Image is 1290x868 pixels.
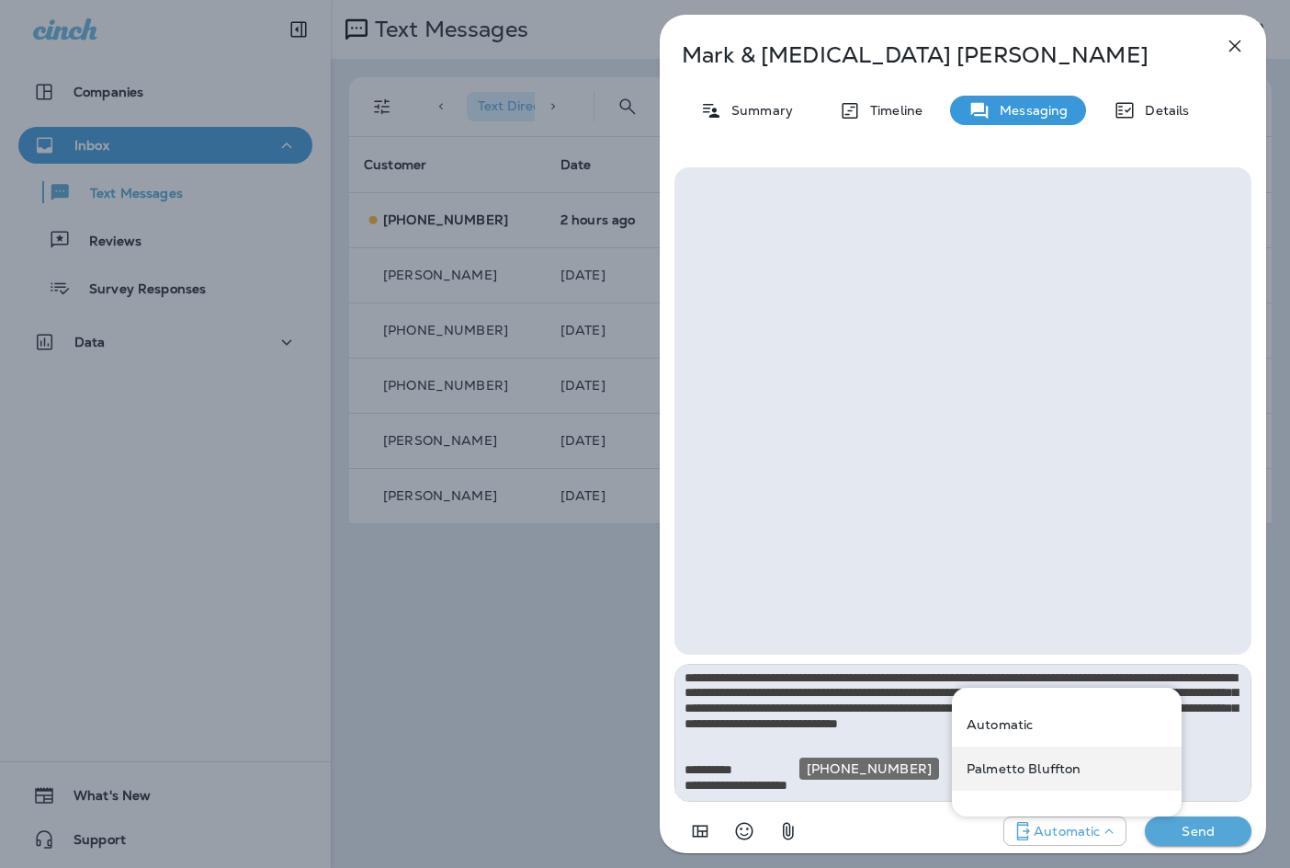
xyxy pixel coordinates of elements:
p: Automatic [967,717,1033,732]
p: Palmetto Bluffton [967,761,1081,776]
p: Mark & [MEDICAL_DATA] [PERSON_NAME] [682,42,1183,68]
button: Select an emoji [726,813,763,850]
p: Messaging [990,103,1068,118]
button: Add in a premade template [682,813,719,850]
button: Send [1145,817,1251,846]
div: +1 (843) 604-3631 [952,747,1182,791]
p: Timeline [861,103,922,118]
p: Send [1160,823,1237,839]
p: Details [1136,103,1189,118]
p: Summary [722,103,793,118]
div: [PHONE_NUMBER] [799,758,939,780]
p: Automatic [1034,824,1100,839]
